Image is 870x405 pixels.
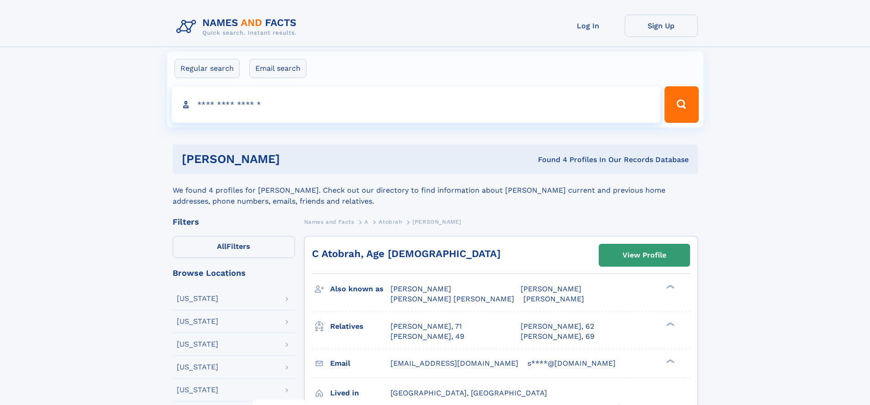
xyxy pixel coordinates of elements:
[412,219,461,225] span: [PERSON_NAME]
[364,219,369,225] span: A
[177,318,218,325] div: [US_STATE]
[521,321,594,331] a: [PERSON_NAME], 62
[664,358,675,364] div: ❯
[173,15,304,39] img: Logo Names and Facts
[173,218,295,226] div: Filters
[552,15,625,37] a: Log In
[664,284,675,290] div: ❯
[664,86,698,123] button: Search Button
[177,295,218,302] div: [US_STATE]
[304,216,354,227] a: Names and Facts
[664,321,675,327] div: ❯
[390,331,464,342] a: [PERSON_NAME], 49
[177,386,218,394] div: [US_STATE]
[390,321,462,331] a: [PERSON_NAME], 71
[174,59,240,78] label: Regular search
[177,363,218,371] div: [US_STATE]
[249,59,306,78] label: Email search
[330,356,390,371] h3: Email
[312,248,501,259] a: C Atobrah, Age [DEMOGRAPHIC_DATA]
[173,174,698,207] div: We found 4 profiles for [PERSON_NAME]. Check out our directory to find information about [PERSON_...
[182,153,409,165] h1: [PERSON_NAME]
[330,281,390,297] h3: Also known as
[217,242,227,251] span: All
[390,389,547,397] span: [GEOGRAPHIC_DATA], [GEOGRAPHIC_DATA]
[330,319,390,334] h3: Relatives
[521,331,595,342] a: [PERSON_NAME], 69
[622,245,666,266] div: View Profile
[173,236,295,258] label: Filters
[390,295,514,303] span: [PERSON_NAME] [PERSON_NAME]
[379,216,402,227] a: Atobrah
[330,385,390,401] h3: Lived in
[172,86,661,123] input: search input
[625,15,698,37] a: Sign Up
[409,155,689,165] div: Found 4 Profiles In Our Records Database
[379,219,402,225] span: Atobrah
[364,216,369,227] a: A
[173,269,295,277] div: Browse Locations
[390,284,451,293] span: [PERSON_NAME]
[390,359,518,368] span: [EMAIL_ADDRESS][DOMAIN_NAME]
[599,244,690,266] a: View Profile
[523,295,584,303] span: [PERSON_NAME]
[521,284,581,293] span: [PERSON_NAME]
[177,341,218,348] div: [US_STATE]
